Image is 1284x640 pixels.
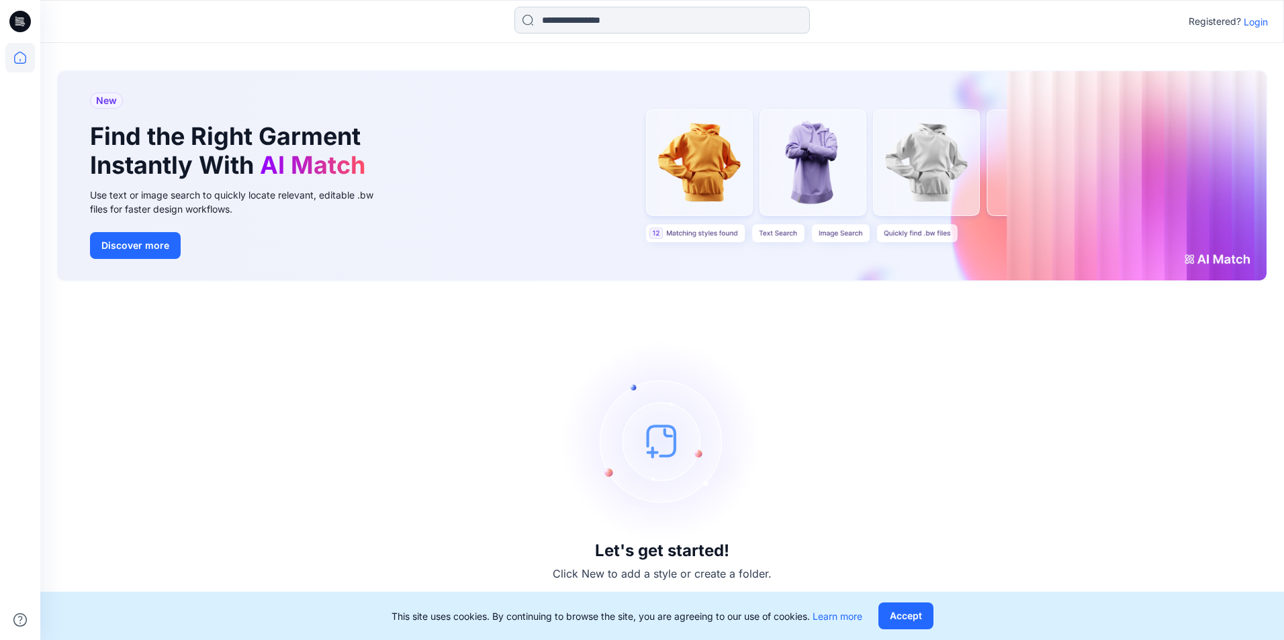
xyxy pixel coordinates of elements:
span: New [96,93,117,109]
p: Registered? [1189,13,1241,30]
p: Login [1244,15,1268,29]
span: AI Match [260,150,365,180]
img: empty-state-image.svg [561,340,763,541]
button: Discover more [90,232,181,259]
p: This site uses cookies. By continuing to browse the site, you are agreeing to our use of cookies. [392,609,862,623]
h3: Let's get started! [595,541,729,560]
a: Learn more [813,610,862,622]
h1: Find the Right Garment Instantly With [90,122,372,180]
div: Use text or image search to quickly locate relevant, editable .bw files for faster design workflows. [90,188,392,216]
button: Accept [878,602,933,629]
p: Click New to add a style or create a folder. [553,566,772,582]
